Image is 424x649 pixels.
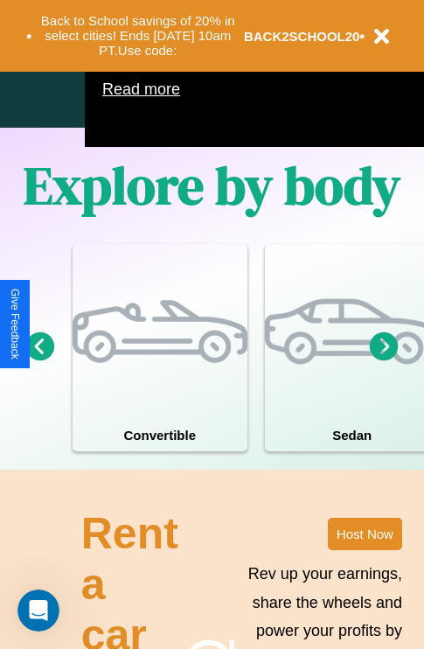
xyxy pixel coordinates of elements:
[244,29,360,44] b: BACK2SCHOOL20
[328,518,402,550] button: Host Now
[9,289,21,359] div: Give Feedback
[73,419,247,451] h4: Convertible
[17,590,59,632] iframe: Intercom live chat
[32,9,244,63] button: Back to School savings of 20% in select cities! Ends [DATE] 10am PT.Use code:
[24,150,400,221] h1: Explore by body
